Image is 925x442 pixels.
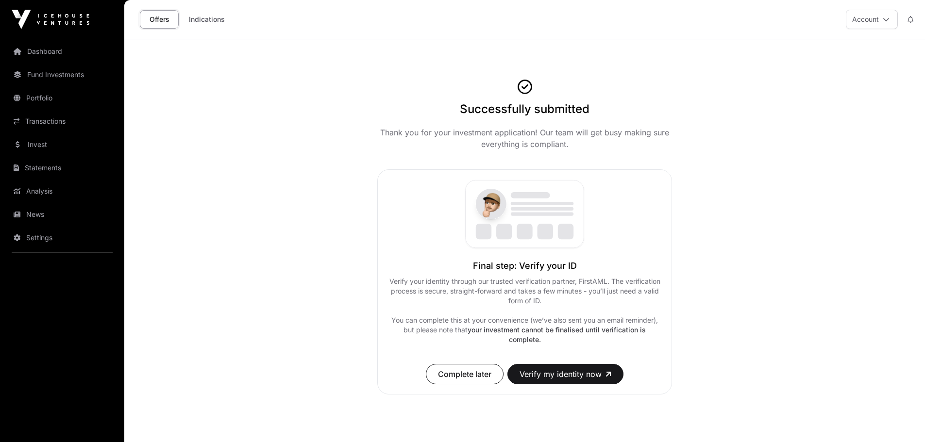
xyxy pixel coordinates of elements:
[8,157,117,179] a: Statements
[387,277,662,306] p: Verify your identity through our trusted verification partner, FirstAML. The verification process...
[8,87,117,109] a: Portfolio
[8,134,117,155] a: Invest
[377,127,672,150] p: Thank you for your investment application! Our team will get busy making sure everything is compl...
[8,180,117,202] a: Analysis
[468,326,646,344] span: your investment cannot be finalised until verification is complete.
[846,10,898,29] button: Account
[507,364,623,384] button: Verify my identity now
[387,259,662,273] h2: Final step: Verify your ID
[8,227,117,248] a: Settings
[8,204,117,225] a: News
[422,180,627,249] img: Investment Complete
[8,64,117,85] a: Fund Investments
[460,101,589,117] h1: Successfully submitted
[8,41,117,62] a: Dashboard
[8,111,117,132] a: Transactions
[426,364,504,384] button: Complete later
[438,368,491,380] span: Complete later
[140,10,179,29] a: Offers
[183,10,231,29] a: Indications
[12,10,89,29] img: Icehouse Ventures Logo
[387,315,662,344] p: You can complete this at your convenience (we’ve also sent you an email reminder), but please not...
